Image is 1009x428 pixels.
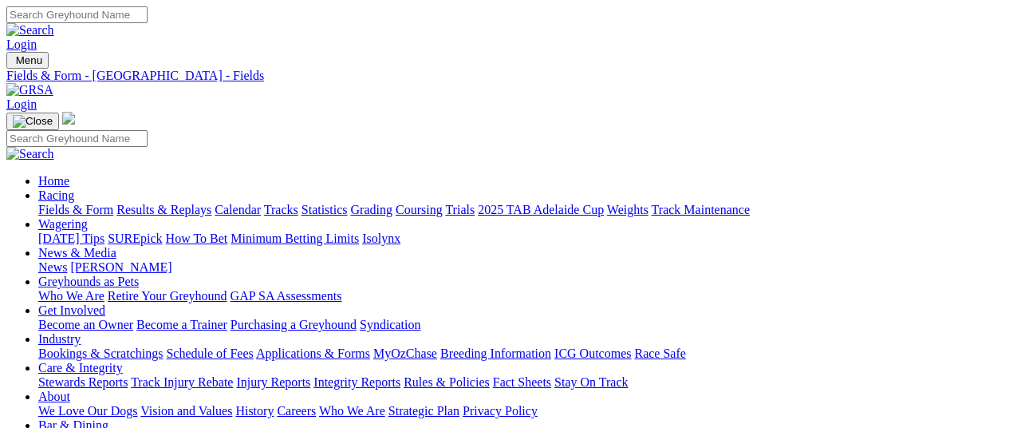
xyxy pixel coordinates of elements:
a: Rules & Policies [404,375,490,389]
a: Track Injury Rebate [131,375,233,389]
a: [PERSON_NAME] [70,260,171,274]
a: Who We Are [319,404,385,418]
img: Search [6,147,54,161]
div: About [38,404,1003,418]
a: Applications & Forms [256,347,370,360]
img: Close [13,115,53,128]
a: Schedule of Fees [166,347,253,360]
a: Statistics [302,203,348,216]
a: Racing [38,188,74,202]
a: GAP SA Assessments [231,289,342,303]
a: About [38,390,70,403]
a: Login [6,38,37,51]
img: Search [6,23,54,38]
div: Get Involved [38,318,1003,332]
a: Calendar [215,203,261,216]
div: News & Media [38,260,1003,275]
a: Track Maintenance [652,203,750,216]
input: Search [6,6,148,23]
input: Search [6,130,148,147]
div: Industry [38,347,1003,361]
a: Isolynx [362,232,400,245]
a: Become an Owner [38,318,133,331]
a: Breeding Information [440,347,551,360]
a: Industry [38,332,81,346]
a: Retire Your Greyhound [108,289,227,303]
a: 2025 TAB Adelaide Cup [478,203,604,216]
a: Vision and Values [140,404,232,418]
img: GRSA [6,83,53,97]
a: Fields & Form - [GEOGRAPHIC_DATA] - Fields [6,69,1003,83]
span: Menu [16,54,42,66]
a: Minimum Betting Limits [231,232,359,245]
a: Syndication [360,318,420,331]
div: Care & Integrity [38,375,1003,390]
a: Login [6,97,37,111]
button: Toggle navigation [6,113,59,130]
div: Racing [38,203,1003,217]
a: Fact Sheets [493,375,551,389]
a: Purchasing a Greyhound [231,318,357,331]
a: History [235,404,274,418]
button: Toggle navigation [6,52,49,69]
a: Stewards Reports [38,375,128,389]
a: MyOzChase [373,347,437,360]
a: Careers [277,404,316,418]
a: SUREpick [108,232,162,245]
a: Become a Trainer [136,318,227,331]
a: Bookings & Scratchings [38,347,163,360]
a: Greyhounds as Pets [38,275,139,288]
a: Grading [351,203,392,216]
a: [DATE] Tips [38,232,104,245]
div: Greyhounds as Pets [38,289,1003,303]
img: logo-grsa-white.png [62,112,75,125]
a: Fields & Form [38,203,113,216]
a: Race Safe [634,347,685,360]
a: Injury Reports [236,375,310,389]
a: Privacy Policy [463,404,538,418]
a: Trials [445,203,475,216]
a: News & Media [38,246,116,260]
a: How To Bet [166,232,228,245]
a: Coursing [396,203,443,216]
a: Stay On Track [554,375,628,389]
a: Care & Integrity [38,361,123,374]
a: Integrity Reports [313,375,400,389]
a: Weights [607,203,648,216]
a: Get Involved [38,303,105,317]
a: Tracks [264,203,298,216]
a: Who We Are [38,289,104,303]
a: ICG Outcomes [554,347,631,360]
a: We Love Our Dogs [38,404,137,418]
a: Home [38,174,69,188]
a: Results & Replays [116,203,211,216]
a: Wagering [38,217,88,231]
a: Strategic Plan [388,404,459,418]
a: News [38,260,67,274]
div: Wagering [38,232,1003,246]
